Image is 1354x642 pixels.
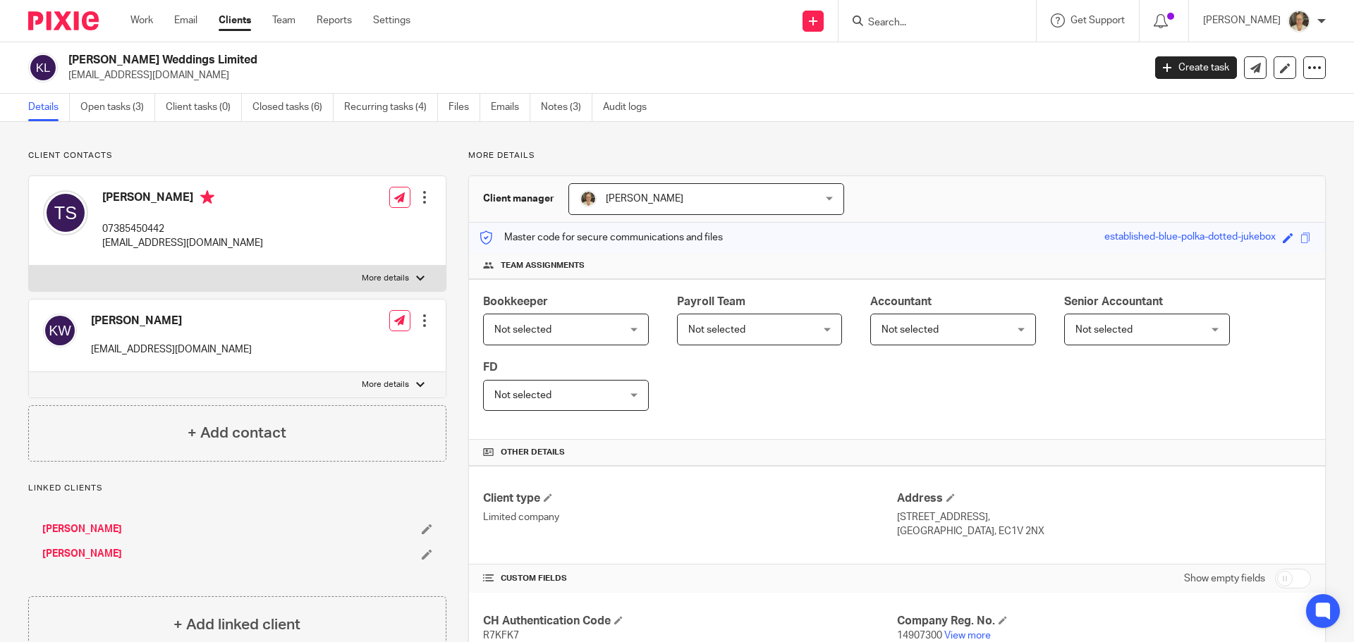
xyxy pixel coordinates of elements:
[944,631,991,641] a: View more
[174,13,197,27] a: Email
[897,614,1311,629] h4: Company Reg. No.
[541,94,592,121] a: Notes (3)
[483,631,519,641] span: R7KFK7
[1155,56,1237,79] a: Create task
[173,614,300,636] h4: + Add linked client
[28,53,58,82] img: svg%3E
[897,510,1311,524] p: [STREET_ADDRESS],
[483,510,897,524] p: Limited company
[606,194,683,204] span: [PERSON_NAME]
[1075,325,1133,335] span: Not selected
[483,192,554,206] h3: Client manager
[28,11,99,30] img: Pixie
[870,296,932,307] span: Accountant
[68,68,1134,82] p: [EMAIL_ADDRESS][DOMAIN_NAME]
[603,94,657,121] a: Audit logs
[1288,10,1310,32] img: Pete%20with%20glasses.jpg
[102,222,263,236] p: 07385450442
[130,13,153,27] a: Work
[1104,230,1276,246] div: established-blue-polka-dotted-jukebox
[188,422,286,444] h4: + Add contact
[468,150,1326,161] p: More details
[494,390,551,400] span: Not selected
[43,314,77,347] img: svg%3E
[200,190,214,204] i: Primary
[91,314,252,328] h4: [PERSON_NAME]
[867,17,994,30] input: Search
[1064,296,1163,307] span: Senior Accountant
[501,447,565,458] span: Other details
[344,94,438,121] a: Recurring tasks (4)
[102,190,263,208] h4: [PERSON_NAME]
[80,94,155,121] a: Open tasks (3)
[483,614,897,629] h4: CH Authentication Code
[491,94,530,121] a: Emails
[362,379,409,390] p: More details
[1184,572,1265,586] label: Show empty fields
[688,325,745,335] span: Not selected
[897,631,942,641] span: 14907300
[483,573,897,584] h4: CUSTOM FIELDS
[28,483,446,494] p: Linked clients
[480,230,723,245] p: Master code for secure communications and files
[897,524,1311,538] p: [GEOGRAPHIC_DATA], EC1V 2NX
[580,190,597,207] img: Pete%20with%20glasses.jpg
[317,13,352,27] a: Reports
[483,362,498,373] span: FD
[897,491,1311,506] h4: Address
[1071,16,1125,25] span: Get Support
[219,13,251,27] a: Clients
[1203,13,1281,27] p: [PERSON_NAME]
[494,325,551,335] span: Not selected
[43,190,88,235] img: svg%3E
[166,94,242,121] a: Client tasks (0)
[449,94,480,121] a: Files
[28,94,70,121] a: Details
[483,491,897,506] h4: Client type
[91,342,252,357] p: [EMAIL_ADDRESS][DOMAIN_NAME]
[42,547,122,561] a: [PERSON_NAME]
[373,13,410,27] a: Settings
[252,94,334,121] a: Closed tasks (6)
[501,260,585,271] span: Team assignments
[42,522,122,536] a: [PERSON_NAME]
[68,53,921,68] h2: [PERSON_NAME] Weddings Limited
[882,325,939,335] span: Not selected
[102,236,263,250] p: [EMAIL_ADDRESS][DOMAIN_NAME]
[362,273,409,284] p: More details
[272,13,295,27] a: Team
[28,150,446,161] p: Client contacts
[677,296,745,307] span: Payroll Team
[483,296,548,307] span: Bookkeeper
